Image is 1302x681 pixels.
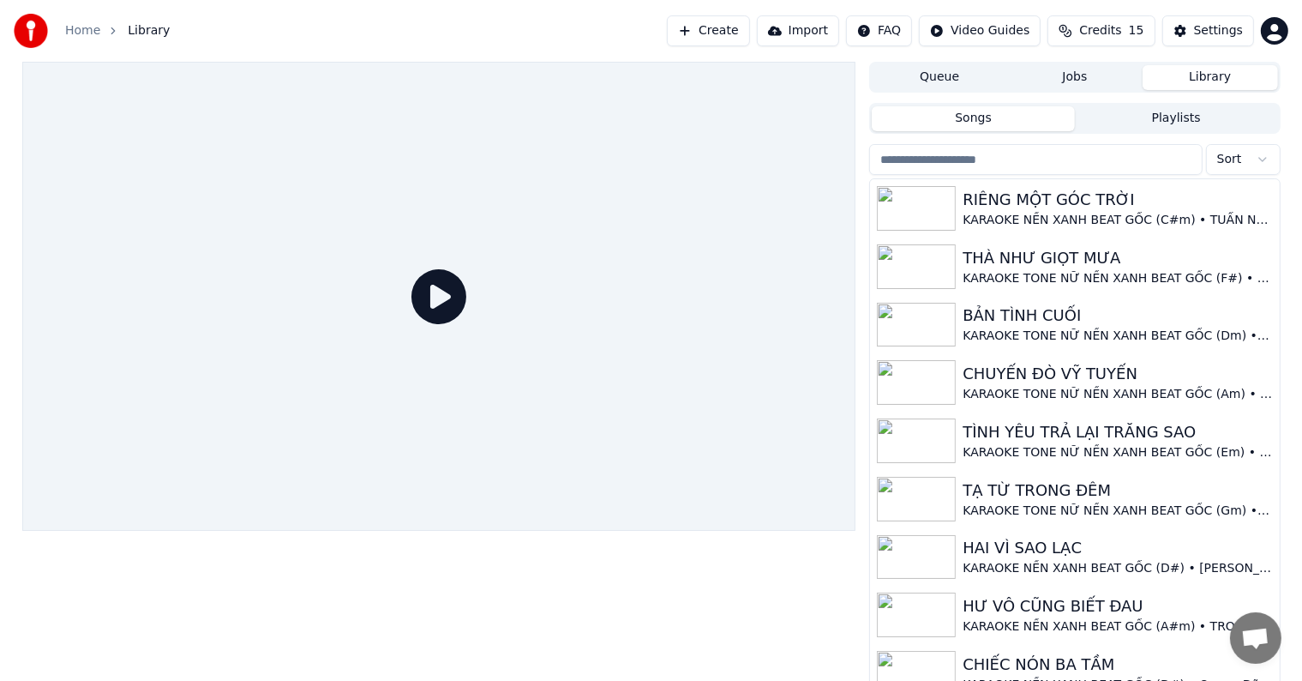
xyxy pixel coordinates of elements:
div: KARAOKE TONE NỮ NỀN XANH BEAT GỐC (F#) • NGỌC LAN [963,270,1272,287]
div: CHIẾC NÓN BA TẦM [963,653,1272,677]
div: KARAOKE NỀN XANH BEAT GỐC (A#m) • TRO-MUSIC [963,618,1272,636]
button: Create [667,15,750,46]
div: HAI VÌ SAO LẠC [963,536,1272,560]
div: KARAOKE TONE NỮ NỀN XANH BEAT GỐC (Am) • HOÀNG OANH [963,386,1272,403]
div: HƯ VÔ CŨNG BIẾT ĐAU [963,594,1272,618]
nav: breadcrumb [65,22,170,39]
span: Credits [1079,22,1121,39]
span: Library [128,22,170,39]
div: Settings [1194,22,1243,39]
img: youka [14,14,48,48]
div: TẠ TỪ TRONG ĐÊM [963,479,1272,503]
button: Songs [872,106,1075,131]
button: FAQ [846,15,912,46]
div: KARAOKE TONE NỮ NỀN XANH BEAT GỐC (Gm) • [GEOGRAPHIC_DATA] [963,503,1272,520]
button: Import [757,15,839,46]
div: THÀ NHƯ GIỌT MƯA [963,246,1272,270]
div: TÌNH YÊU TRẢ LẠI TRĂNG SAO [963,420,1272,444]
div: BẢN TÌNH CUỐI [963,304,1272,328]
button: Queue [872,65,1007,90]
span: Sort [1217,151,1242,168]
button: Playlists [1075,106,1278,131]
button: Video Guides [919,15,1041,46]
div: Open chat [1230,612,1281,664]
div: KARAOKE TONE NỮ NỀN XANH BEAT GỐC (Em) • [GEOGRAPHIC_DATA] [963,444,1272,461]
div: CHUYẾN ĐÒ VỸ TUYẾN [963,362,1272,386]
a: Home [65,22,100,39]
div: KARAOKE TONE NỮ NỀN XANH BEAT GỐC (Dm) • LỆ THU [963,328,1272,345]
div: KARAOKE NỀN XANH BEAT GỐC (C#m) • TUẤN NGỌC [963,212,1272,229]
button: Settings [1162,15,1254,46]
span: 15 [1129,22,1144,39]
button: Credits15 [1047,15,1155,46]
div: KARAOKE NỀN XANH BEAT GỐC (D#) • [PERSON_NAME] [963,560,1272,577]
button: Jobs [1007,65,1143,90]
div: RIÊNG MỘT GÓC TRỜI [963,188,1272,212]
button: Library [1143,65,1278,90]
